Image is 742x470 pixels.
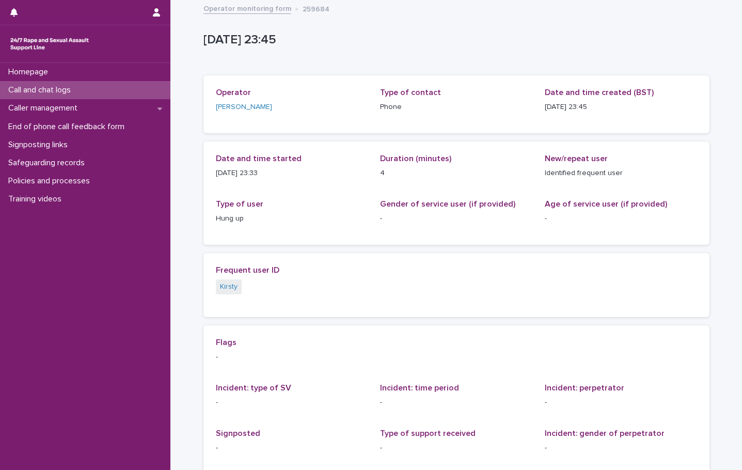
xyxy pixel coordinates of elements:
[4,194,70,204] p: Training videos
[216,154,302,163] span: Date and time started
[380,88,441,97] span: Type of contact
[380,154,451,163] span: Duration (minutes)
[545,102,697,113] p: [DATE] 23:45
[220,281,238,292] a: Kirsty
[545,443,697,453] p: -
[380,102,532,113] p: Phone
[216,384,291,392] span: Incident: type of SV
[4,103,86,113] p: Caller management
[216,213,368,224] p: Hung up
[216,88,251,97] span: Operator
[203,2,291,14] a: Operator monitoring form
[216,168,368,179] p: [DATE] 23:33
[4,85,79,95] p: Call and chat logs
[545,213,697,224] p: -
[380,200,515,208] span: Gender of service user (if provided)
[545,88,654,97] span: Date and time created (BST)
[4,158,93,168] p: Safeguarding records
[380,213,532,224] p: -
[545,168,697,179] p: Identified frequent user
[8,34,91,54] img: rhQMoQhaT3yELyF149Cw
[545,429,665,437] span: Incident: gender of perpetrator
[216,338,236,347] span: Flags
[4,67,56,77] p: Homepage
[216,397,368,408] p: -
[303,3,329,14] p: 259684
[216,200,263,208] span: Type of user
[216,443,368,453] p: -
[545,384,624,392] span: Incident: perpetrator
[380,168,532,179] p: 4
[216,102,272,113] a: [PERSON_NAME]
[203,33,705,48] p: [DATE] 23:45
[216,266,279,274] span: Frequent user ID
[545,200,667,208] span: Age of service user (if provided)
[216,429,260,437] span: Signposted
[380,443,532,453] p: -
[380,397,532,408] p: -
[4,122,133,132] p: End of phone call feedback form
[4,140,76,150] p: Signposting links
[380,429,476,437] span: Type of support received
[545,154,608,163] span: New/repeat user
[4,176,98,186] p: Policies and processes
[380,384,459,392] span: Incident: time period
[216,352,697,363] p: -
[545,397,697,408] p: -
